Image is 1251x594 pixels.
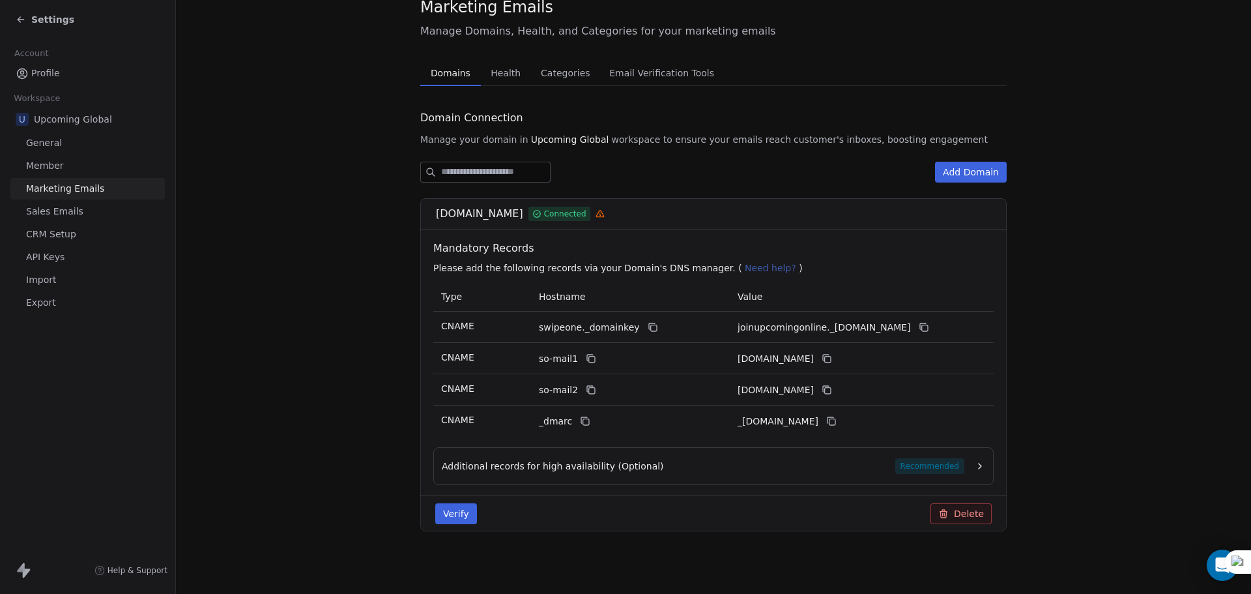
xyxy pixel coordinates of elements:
[738,321,911,334] span: joinupcomingonline._domainkey.swipeone.email
[10,132,165,154] a: General
[26,205,83,218] span: Sales Emails
[94,565,167,576] a: Help & Support
[26,182,104,196] span: Marketing Emails
[539,383,578,397] span: so-mail2
[441,415,474,425] span: CNAME
[531,133,609,146] span: Upcoming Global
[738,352,814,366] span: joinupcomingonline1.swipeone.email
[1207,550,1238,581] div: Open Intercom Messenger
[26,136,62,150] span: General
[8,89,66,108] span: Workspace
[10,201,165,222] a: Sales Emails
[436,206,523,222] span: [DOMAIN_NAME]
[420,110,523,126] span: Domain Connection
[31,13,74,26] span: Settings
[442,460,664,473] span: Additional records for high availability (Optional)
[26,273,56,287] span: Import
[26,296,56,310] span: Export
[441,290,523,304] p: Type
[16,113,29,126] span: U
[26,159,64,173] span: Member
[108,565,167,576] span: Help & Support
[611,133,791,146] span: workspace to ensure your emails reach
[442,458,985,474] button: Additional records for high availability (Optional)Recommended
[8,44,54,63] span: Account
[26,250,65,264] span: API Keys
[10,292,165,314] a: Export
[26,228,76,241] span: CRM Setup
[441,383,474,394] span: CNAME
[441,321,474,331] span: CNAME
[441,352,474,363] span: CNAME
[10,63,165,84] a: Profile
[10,155,165,177] a: Member
[745,263,796,273] span: Need help?
[10,178,165,200] a: Marketing Emails
[930,503,992,524] button: Delete
[31,67,60,80] span: Profile
[539,352,578,366] span: so-mail1
[895,458,964,474] span: Recommended
[485,64,526,82] span: Health
[604,64,719,82] span: Email Verification Tools
[738,415,818,428] span: _dmarc.swipeone.email
[10,269,165,291] a: Import
[794,133,988,146] span: customer's inboxes, boosting engagement
[435,503,477,524] button: Verify
[433,261,999,275] p: Please add the following records via your Domain's DNS manager. ( )
[539,321,640,334] span: swipeone._domainkey
[16,13,74,26] a: Settings
[935,162,1007,183] button: Add Domain
[539,291,586,302] span: Hostname
[420,23,1007,39] span: Manage Domains, Health, and Categories for your marketing emails
[425,64,476,82] span: Domains
[544,208,586,220] span: Connected
[10,224,165,245] a: CRM Setup
[34,113,112,126] span: Upcoming Global
[738,291,762,302] span: Value
[738,383,814,397] span: joinupcomingonline2.swipeone.email
[536,64,595,82] span: Categories
[420,133,528,146] span: Manage your domain in
[433,241,999,256] span: Mandatory Records
[539,415,572,428] span: _dmarc
[10,246,165,268] a: API Keys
